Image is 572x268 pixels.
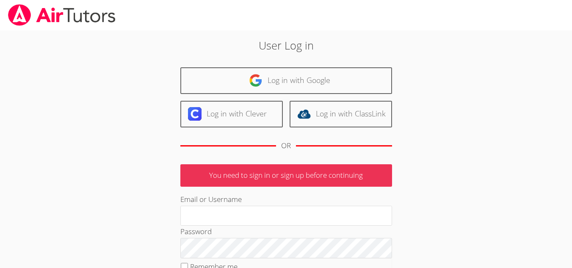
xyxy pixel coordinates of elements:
a: Log in with Clever [180,101,283,127]
img: classlink-logo-d6bb404cc1216ec64c9a2012d9dc4662098be43eaf13dc465df04b49fa7ab582.svg [297,107,311,121]
a: Log in with ClassLink [290,101,392,127]
h2: User Log in [132,37,441,53]
img: clever-logo-6eab21bc6e7a338710f1a6ff85c0baf02591cd810cc4098c63d3a4b26e2feb20.svg [188,107,202,121]
a: Log in with Google [180,67,392,94]
label: Password [180,227,212,236]
p: You need to sign in or sign up before continuing [180,164,392,187]
label: Email or Username [180,194,242,204]
img: google-logo-50288ca7cdecda66e5e0955fdab243c47b7ad437acaf1139b6f446037453330a.svg [249,74,263,87]
div: OR [281,140,291,152]
img: airtutors_banner-c4298cdbf04f3fff15de1276eac7730deb9818008684d7c2e4769d2f7ddbe033.png [7,4,116,26]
